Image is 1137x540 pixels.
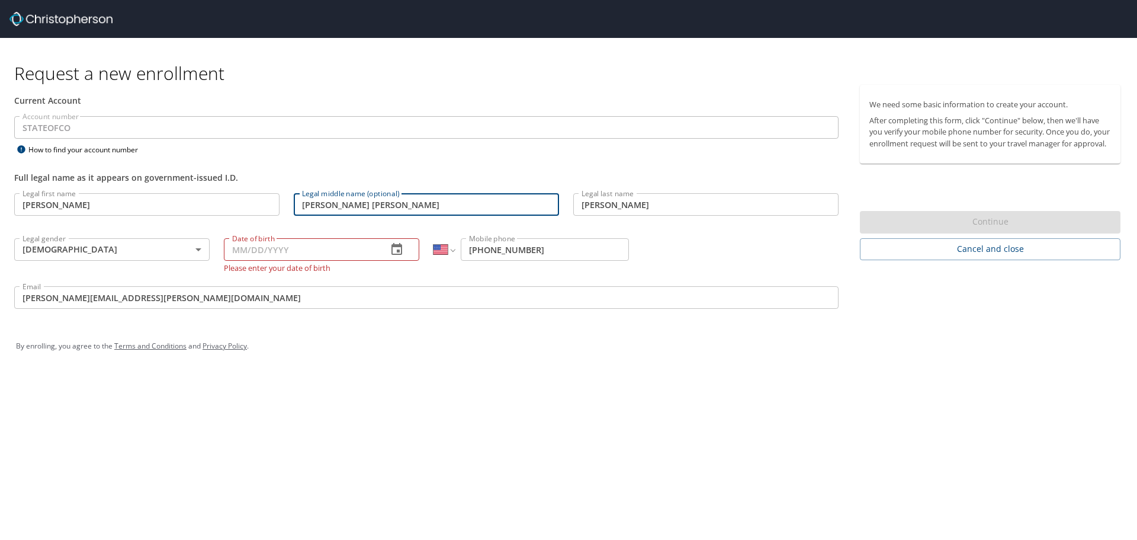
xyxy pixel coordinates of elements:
div: [DEMOGRAPHIC_DATA] [14,238,210,261]
p: After completing this form, click "Continue" below, then we'll have you verify your mobile phone ... [869,115,1111,149]
button: Cancel and close [860,238,1120,260]
div: By enrolling, you agree to the and . [16,331,1121,361]
a: Privacy Policy [203,341,247,351]
h1: Request a new enrollment [14,62,1130,85]
img: cbt logo [9,12,113,26]
div: Current Account [14,94,839,107]
span: Cancel and close [869,242,1111,257]
div: Full legal name as it appears on government-issued I.D. [14,171,839,184]
p: Please enter your date of birth [224,263,419,272]
input: Enter phone number [461,238,629,261]
input: MM/DD/YYYY [224,238,378,261]
div: How to find your account number [14,142,162,157]
a: Terms and Conditions [114,341,187,351]
p: We need some basic information to create your account. [869,99,1111,110]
